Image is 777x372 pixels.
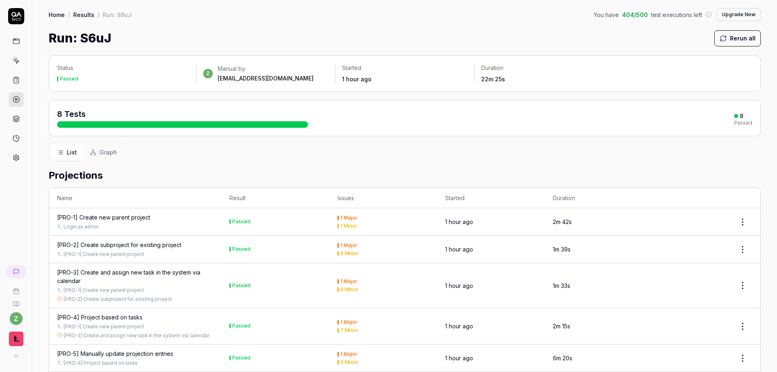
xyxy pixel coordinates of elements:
time: 6m 20s [553,355,572,361]
div: Run: S6uJ [103,11,132,19]
time: 1m 39s [553,246,571,253]
a: [PRO-5] Manually update projection entries [57,349,173,358]
a: Results [73,11,94,19]
div: Passed [232,323,251,328]
div: / [68,11,70,19]
span: 8 Tests [57,109,86,119]
button: Timmy Logo [3,325,29,348]
a: Book a call with us [3,281,29,294]
div: 1 Major [340,243,357,248]
a: [PRO-3] Create and assign new task in the system via calendar [64,332,209,339]
div: 6 Minor [340,287,359,292]
div: 8 [740,112,743,120]
button: z [10,312,23,325]
span: List [67,148,77,156]
time: 1m 33s [553,282,570,289]
span: Graph [100,148,117,156]
button: Rerun all [714,30,761,46]
a: Home [49,11,65,19]
p: Started [342,64,468,72]
div: 7 Minor [340,328,359,333]
button: Graph [83,145,123,160]
div: [EMAIL_ADDRESS][DOMAIN_NAME] [218,74,314,82]
div: Passed [60,76,78,81]
a: [PRO-2] Create subproject for existing project [57,241,181,249]
a: New conversation [6,265,26,278]
a: [PRO-1] Create new parent project [64,251,144,258]
div: / [98,11,100,19]
div: 5 Minor [340,360,359,365]
button: List [51,145,83,160]
div: 1 Major [340,320,357,325]
time: 1 hour ago [342,76,372,82]
div: Passed [232,283,251,288]
a: Login as admin [64,223,99,230]
a: [PRO-1] Create new parent project [57,213,150,222]
div: 1 Major [340,216,357,220]
img: Timmy Logo [9,332,23,346]
div: Passed [232,247,251,252]
th: Issues [329,188,437,208]
time: 1 hour ago [445,323,473,330]
div: Passed [232,219,251,224]
button: Upgrade Now [717,8,761,21]
time: 2m 15s [553,323,570,330]
p: Status [57,64,190,72]
th: Duration [545,188,652,208]
p: Duration [481,64,607,72]
div: Passed [734,120,752,125]
th: Result [221,188,329,208]
time: 2m 42s [553,218,572,225]
a: [PRO-3] Create and assign new task in the system via calendar [57,268,213,285]
div: 1 Major [340,279,357,284]
span: test executions left [651,11,702,19]
th: Name [49,188,221,208]
h2: Projections [49,168,761,183]
a: Documentation [3,294,29,307]
div: Manual by [218,65,314,73]
time: 1 hour ago [445,246,473,253]
a: [PRO-1] Create new parent project [64,323,144,330]
div: 1 Major [340,352,357,357]
div: 6 Minor [340,251,359,256]
time: 22m 25s [481,76,505,82]
time: 1 hour ago [445,355,473,361]
a: [PRO-1] Create new parent project [64,287,144,294]
time: 1 hour ago [445,282,473,289]
time: 1 hour ago [445,218,473,225]
span: 404 / 500 [622,11,648,19]
a: [PRO-4] Project based on tasks [57,313,142,321]
a: [PRO-4] Project based on tasks [64,359,138,367]
div: 1 Minor [340,224,357,228]
span: z [203,69,213,78]
th: Started [437,188,545,208]
h1: Run: S6uJ [49,29,111,47]
a: [PRO-2] Create subproject for existing project [64,296,172,303]
div: Passed [232,355,251,360]
span: You have [594,11,619,19]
